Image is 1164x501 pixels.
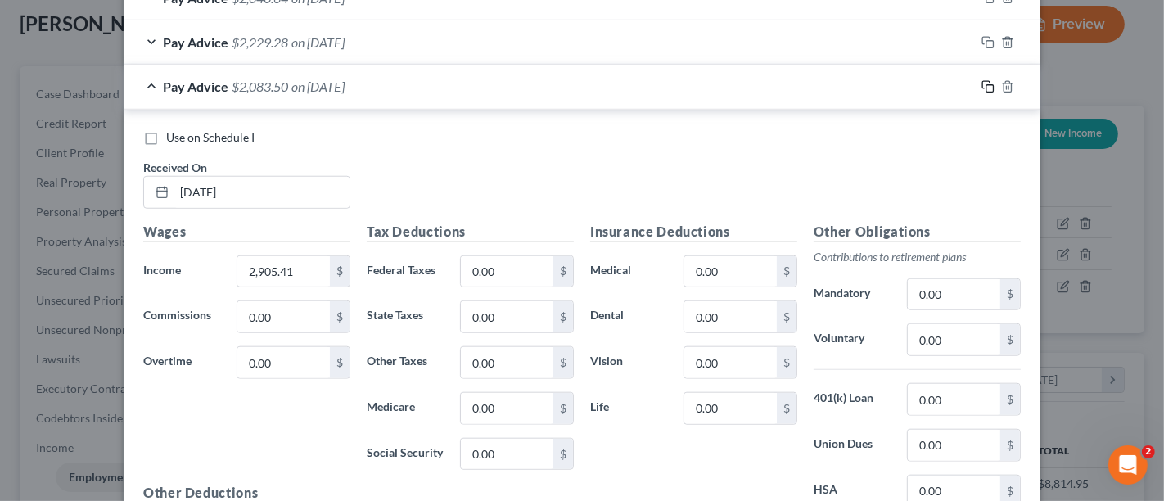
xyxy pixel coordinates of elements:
[367,222,574,242] h5: Tax Deductions
[291,34,345,50] span: on [DATE]
[805,429,899,462] label: Union Dues
[330,347,350,378] div: $
[553,393,573,424] div: $
[777,393,796,424] div: $
[359,346,452,379] label: Other Taxes
[908,430,1000,461] input: 0.00
[777,347,796,378] div: $
[163,79,228,94] span: Pay Advice
[1108,445,1148,485] iframe: Intercom live chat
[461,439,553,470] input: 0.00
[135,346,228,379] label: Overtime
[777,301,796,332] div: $
[1000,324,1020,355] div: $
[582,255,675,288] label: Medical
[237,301,330,332] input: 0.00
[1000,430,1020,461] div: $
[143,160,207,174] span: Received On
[553,256,573,287] div: $
[582,346,675,379] label: Vision
[330,256,350,287] div: $
[237,347,330,378] input: 0.00
[461,347,553,378] input: 0.00
[237,256,330,287] input: 0.00
[908,384,1000,415] input: 0.00
[163,34,228,50] span: Pay Advice
[330,301,350,332] div: $
[814,222,1021,242] h5: Other Obligations
[174,177,350,208] input: MM/DD/YYYY
[1000,384,1020,415] div: $
[582,392,675,425] label: Life
[359,255,452,288] label: Federal Taxes
[359,300,452,333] label: State Taxes
[908,324,1000,355] input: 0.00
[232,79,288,94] span: $2,083.50
[1000,279,1020,310] div: $
[684,347,777,378] input: 0.00
[777,256,796,287] div: $
[461,256,553,287] input: 0.00
[553,439,573,470] div: $
[582,300,675,333] label: Dental
[359,438,452,471] label: Social Security
[461,393,553,424] input: 0.00
[908,279,1000,310] input: 0.00
[814,249,1021,265] p: Contributions to retirement plans
[805,278,899,311] label: Mandatory
[805,323,899,356] label: Voluntary
[684,256,777,287] input: 0.00
[291,79,345,94] span: on [DATE]
[135,300,228,333] label: Commissions
[590,222,797,242] h5: Insurance Deductions
[143,222,350,242] h5: Wages
[232,34,288,50] span: $2,229.28
[359,392,452,425] label: Medicare
[805,383,899,416] label: 401(k) Loan
[143,263,181,277] span: Income
[1142,445,1155,458] span: 2
[166,130,255,144] span: Use on Schedule I
[684,393,777,424] input: 0.00
[553,347,573,378] div: $
[684,301,777,332] input: 0.00
[461,301,553,332] input: 0.00
[553,301,573,332] div: $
